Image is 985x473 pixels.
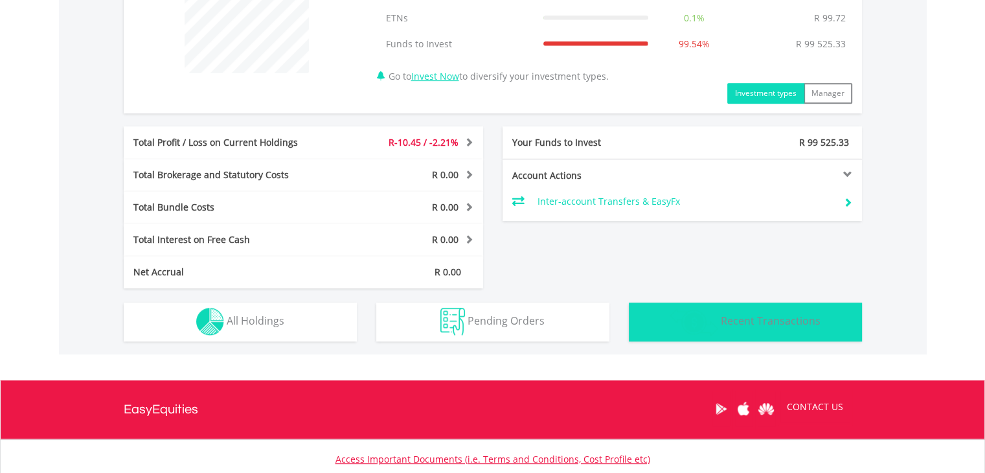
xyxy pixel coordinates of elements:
span: R 99 525.33 [799,136,849,148]
div: Your Funds to Invest [503,136,683,149]
td: 0.1% [655,5,734,31]
span: R 0.00 [432,201,459,213]
span: R-10.45 / -2.21% [389,136,459,148]
div: Total Interest on Free Cash [124,233,334,246]
td: Funds to Invest [379,31,537,57]
a: Access Important Documents (i.e. Terms and Conditions, Cost Profile etc) [335,453,650,465]
td: R 99 525.33 [789,31,852,57]
button: Pending Orders [376,303,609,341]
button: Recent Transactions [629,303,862,341]
span: Recent Transactions [721,314,821,328]
span: Pending Orders [468,314,545,328]
button: Manager [804,83,852,104]
a: CONTACT US [778,389,852,425]
img: transactions-zar-wht.png [670,308,718,336]
div: Total Brokerage and Statutory Costs [124,168,334,181]
a: Huawei [755,389,778,429]
img: holdings-wht.png [196,308,224,336]
td: 99.54% [655,31,734,57]
td: R 99.72 [808,5,852,31]
div: Total Bundle Costs [124,201,334,214]
span: R 0.00 [432,168,459,181]
a: Apple [732,389,755,429]
div: Account Actions [503,169,683,182]
span: All Holdings [227,314,284,328]
button: Investment types [727,83,804,104]
span: R 0.00 [435,266,461,278]
td: ETNs [379,5,537,31]
td: Inter-account Transfers & EasyFx [538,192,833,211]
a: Invest Now [411,70,459,82]
button: All Holdings [124,303,357,341]
a: Google Play [710,389,732,429]
div: Total Profit / Loss on Current Holdings [124,136,334,149]
span: R 0.00 [432,233,459,246]
img: pending_instructions-wht.png [440,308,465,336]
a: EasyEquities [124,380,198,439]
div: Net Accrual [124,266,334,279]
